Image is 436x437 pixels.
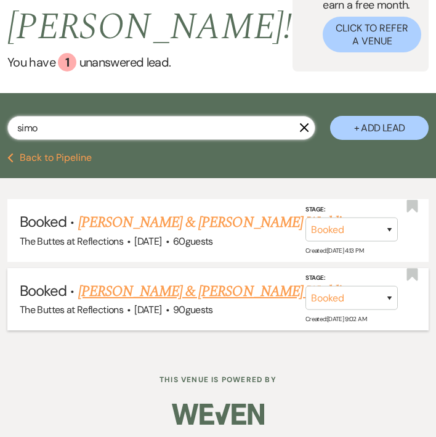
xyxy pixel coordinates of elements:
[305,272,398,284] label: Stage:
[58,53,76,71] div: 1
[305,315,366,323] span: Created: [DATE] 9:02 AM
[7,53,293,71] a: You have 1 unanswered lead.
[330,116,429,140] button: + Add Lead
[78,280,354,303] a: [PERSON_NAME] & [PERSON_NAME] Wedding
[323,17,421,52] button: Click to Refer a Venue
[173,303,213,316] span: 90 guests
[20,235,123,248] span: The Buttes at Reflections
[305,204,398,215] label: Stage:
[134,235,161,248] span: [DATE]
[134,303,161,316] span: [DATE]
[173,235,213,248] span: 60 guests
[20,281,67,300] span: Booked
[7,153,92,163] button: Back to Pipeline
[78,211,354,234] a: [PERSON_NAME] & [PERSON_NAME] Wedding
[20,212,67,231] span: Booked
[305,247,363,255] span: Created: [DATE] 4:13 PM
[20,303,123,316] span: The Buttes at Reflections
[7,116,315,140] input: Search by name, event date, email address or phone number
